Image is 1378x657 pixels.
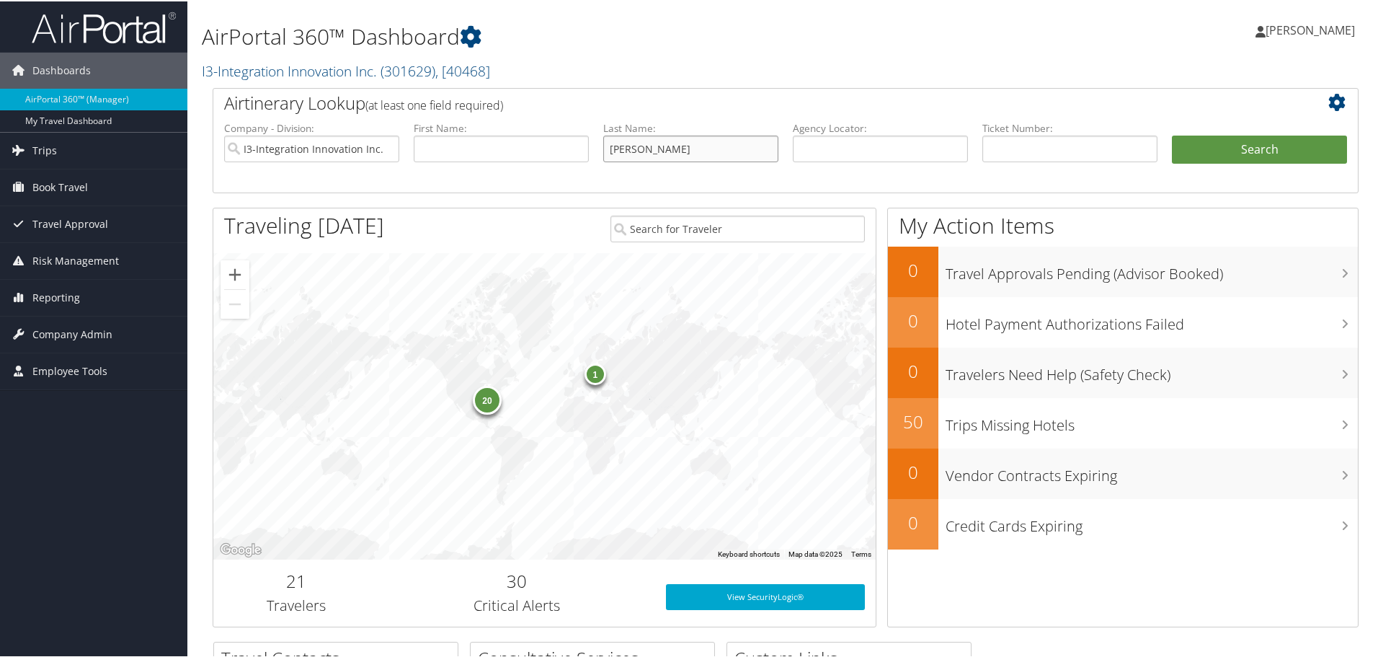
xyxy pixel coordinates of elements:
[666,583,865,609] a: View SecurityLogic®
[381,60,435,79] span: ( 301629 )
[888,447,1358,498] a: 0Vendor Contracts Expiring
[946,457,1358,485] h3: Vendor Contracts Expiring
[851,549,871,557] a: Terms (opens in new tab)
[793,120,968,134] label: Agency Locator:
[982,120,1157,134] label: Ticket Number:
[888,245,1358,296] a: 0Travel Approvals Pending (Advisor Booked)
[888,346,1358,397] a: 0Travelers Need Help (Safety Check)
[946,407,1358,434] h3: Trips Missing Hotels
[414,120,589,134] label: First Name:
[946,255,1358,283] h3: Travel Approvals Pending (Advisor Booked)
[32,168,88,204] span: Book Travel
[217,539,265,558] img: Google
[32,242,119,278] span: Risk Management
[224,594,368,614] h3: Travelers
[888,358,938,382] h2: 0
[1255,7,1369,50] a: [PERSON_NAME]
[946,508,1358,535] h3: Credit Cards Expiring
[888,397,1358,447] a: 50Trips Missing Hotels
[32,278,80,314] span: Reporting
[888,459,938,483] h2: 0
[202,60,490,79] a: I3-Integration Innovation Inc.
[946,306,1358,333] h3: Hotel Payment Authorizations Failed
[32,9,176,43] img: airportal-logo.png
[435,60,490,79] span: , [ 40468 ]
[888,498,1358,548] a: 0Credit Cards Expiring
[888,307,938,332] h2: 0
[390,594,644,614] h3: Critical Alerts
[32,315,112,351] span: Company Admin
[221,259,249,288] button: Zoom in
[365,96,503,112] span: (at least one field required)
[217,539,265,558] a: Open this area in Google Maps (opens a new window)
[888,296,1358,346] a: 0Hotel Payment Authorizations Failed
[888,408,938,433] h2: 50
[946,356,1358,384] h3: Travelers Need Help (Safety Check)
[788,549,843,557] span: Map data ©2025
[718,548,780,558] button: Keyboard shortcuts
[603,120,778,134] label: Last Name:
[224,89,1252,114] h2: Airtinerary Lookup
[221,288,249,317] button: Zoom out
[202,20,980,50] h1: AirPortal 360™ Dashboard
[224,209,384,239] h1: Traveling [DATE]
[584,361,605,383] div: 1
[224,568,368,592] h2: 21
[888,509,938,534] h2: 0
[32,205,108,241] span: Travel Approval
[32,352,107,388] span: Employee Tools
[390,568,644,592] h2: 30
[888,257,938,281] h2: 0
[610,214,865,241] input: Search for Traveler
[1266,21,1355,37] span: [PERSON_NAME]
[1172,134,1347,163] button: Search
[32,51,91,87] span: Dashboards
[32,131,57,167] span: Trips
[224,120,399,134] label: Company - Division:
[888,209,1358,239] h1: My Action Items
[473,384,502,413] div: 20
